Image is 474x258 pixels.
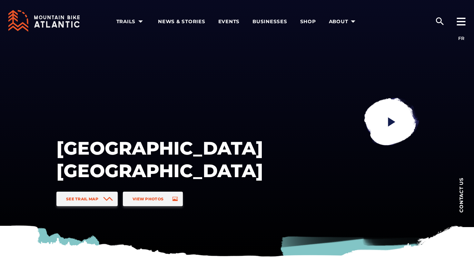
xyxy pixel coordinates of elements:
[435,16,445,26] ion-icon: search
[158,18,205,25] span: News & Stories
[116,18,145,25] span: Trails
[56,137,263,182] h1: [GEOGRAPHIC_DATA]’s [GEOGRAPHIC_DATA]
[349,17,358,26] ion-icon: arrow dropdown
[300,18,316,25] span: Shop
[123,192,183,206] a: View Photos
[459,177,464,213] span: Contact us
[386,116,398,128] ion-icon: play
[329,18,358,25] span: About
[252,18,287,25] span: Businesses
[56,192,118,206] a: See Trail Map
[218,18,240,25] span: Events
[66,196,98,201] span: See Trail Map
[136,17,145,26] ion-icon: arrow dropdown
[448,167,474,222] a: Contact us
[458,35,464,41] a: FR
[133,196,163,201] span: View Photos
